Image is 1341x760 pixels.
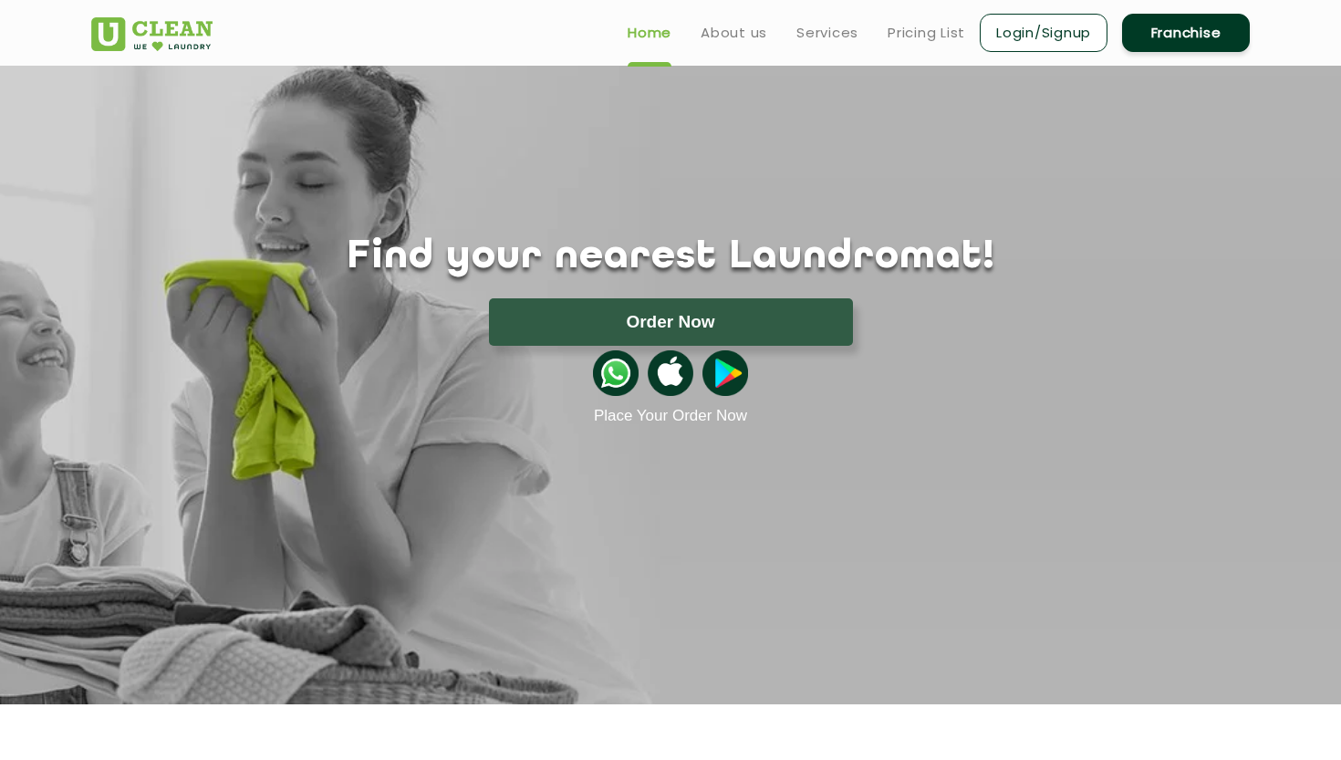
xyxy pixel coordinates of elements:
[980,14,1107,52] a: Login/Signup
[594,407,747,425] a: Place Your Order Now
[628,22,671,44] a: Home
[648,350,693,396] img: apple-icon.png
[888,22,965,44] a: Pricing List
[91,17,213,51] img: UClean Laundry and Dry Cleaning
[1122,14,1250,52] a: Franchise
[702,350,748,396] img: playstoreicon.png
[593,350,639,396] img: whatsappicon.png
[701,22,767,44] a: About us
[78,234,1263,280] h1: Find your nearest Laundromat!
[489,298,853,346] button: Order Now
[796,22,858,44] a: Services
